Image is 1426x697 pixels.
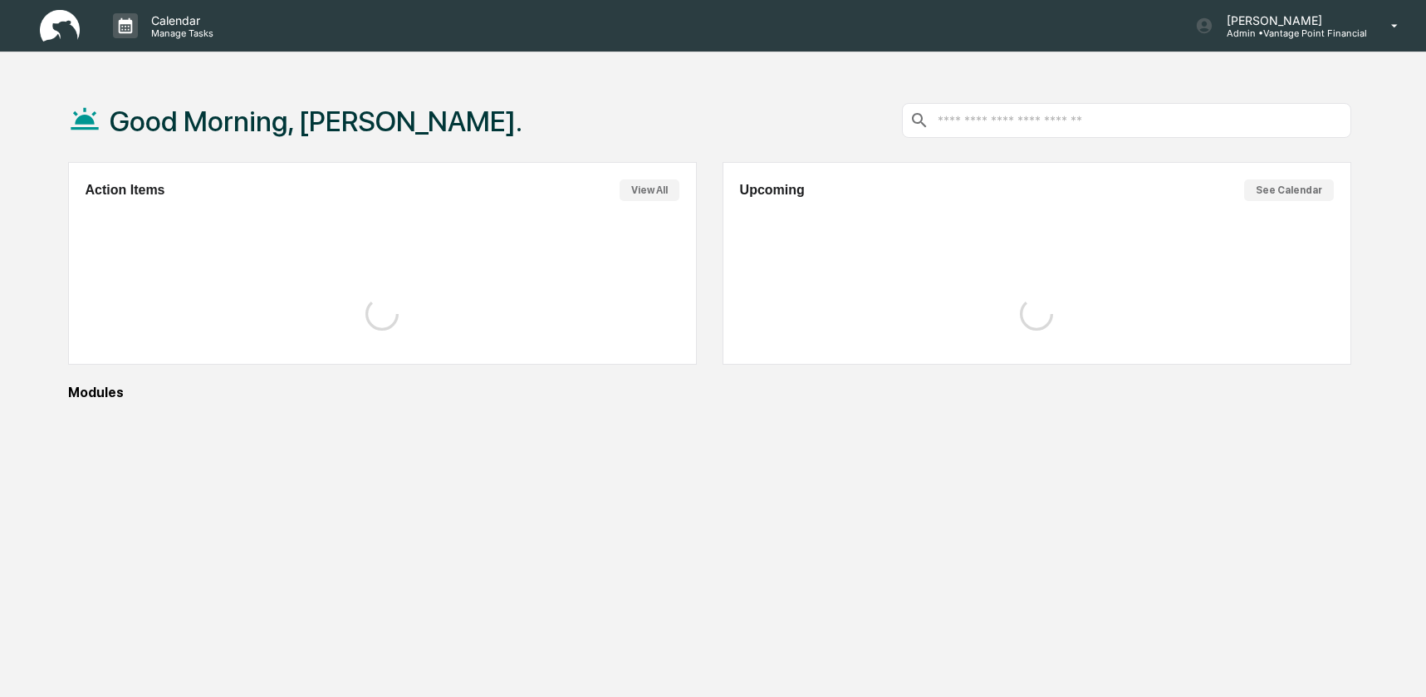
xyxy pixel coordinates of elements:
[138,13,222,27] p: Calendar
[620,179,679,201] button: View All
[68,385,1351,400] div: Modules
[138,27,222,39] p: Manage Tasks
[1244,179,1334,201] button: See Calendar
[1213,27,1367,39] p: Admin • Vantage Point Financial
[1213,13,1367,27] p: [PERSON_NAME]
[740,183,805,198] h2: Upcoming
[110,105,522,138] h1: Good Morning, [PERSON_NAME].
[40,10,80,42] img: logo
[86,183,165,198] h2: Action Items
